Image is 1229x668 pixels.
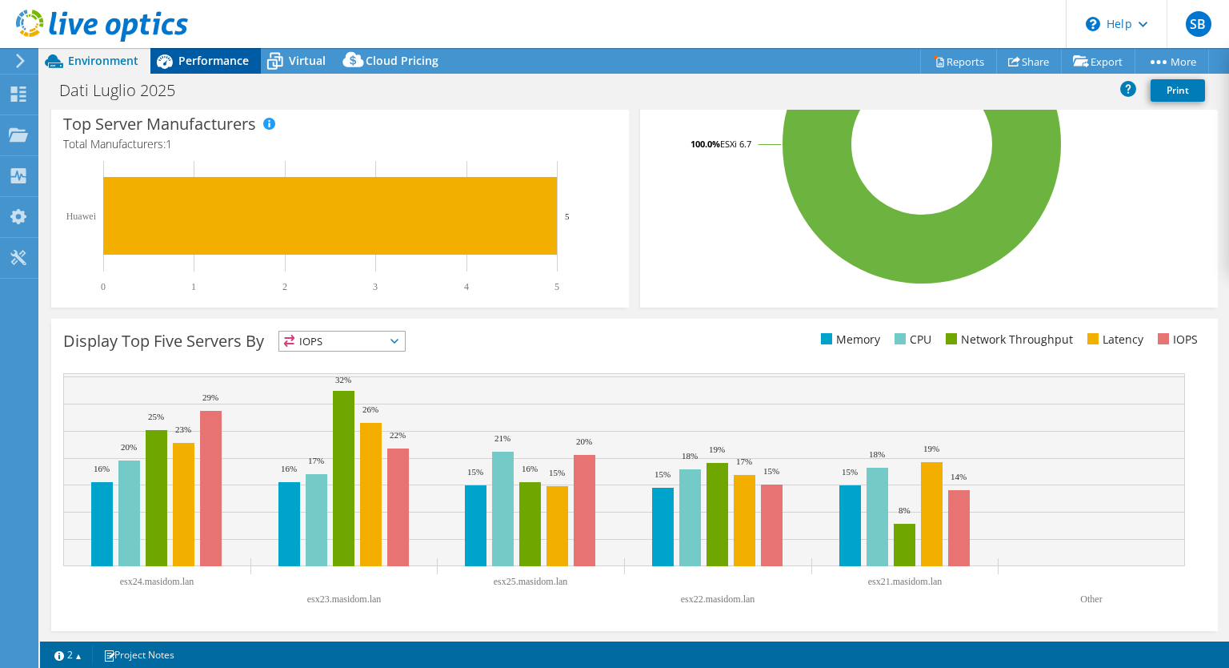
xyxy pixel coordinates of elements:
h3: Top Server Manufacturers [63,115,256,133]
a: 2 [43,645,93,665]
span: Virtual [289,53,326,68]
tspan: 100.0% [691,138,720,150]
text: 23% [175,425,191,434]
span: IOPS [279,332,405,351]
text: 15% [549,468,565,477]
li: Latency [1083,331,1143,348]
text: 15% [655,469,671,479]
text: 5 [565,211,570,221]
a: Export [1061,49,1135,74]
text: 4 [464,281,469,292]
text: 16% [281,464,297,473]
text: 25% [148,412,164,421]
text: 16% [522,464,538,473]
text: 2 [282,281,287,292]
text: 20% [576,437,592,446]
text: esx25.masidom.lan [494,576,568,587]
span: SB [1186,11,1211,37]
h1: Dati Luglio 2025 [52,82,200,99]
text: 18% [869,449,885,459]
text: 16% [94,464,110,473]
text: 1 [191,281,196,292]
text: 3 [373,281,378,292]
text: esx22.masidom.lan [681,594,755,605]
text: 5 [554,281,559,292]
text: 29% [202,392,218,402]
text: 21% [494,433,510,443]
text: 22% [390,430,406,440]
text: 15% [467,467,483,477]
h4: Total Manufacturers: [63,135,617,153]
a: Project Notes [92,645,186,665]
text: 8% [899,505,911,515]
text: esx24.masidom.lan [120,576,194,587]
text: 15% [842,467,858,477]
text: 19% [709,445,725,454]
li: Network Throughput [942,331,1073,348]
a: Share [996,49,1062,74]
text: 0 [101,281,106,292]
a: Print [1151,79,1205,102]
span: Environment [68,53,138,68]
text: esx21.masidom.lan [868,576,943,587]
tspan: ESXi 6.7 [720,138,751,150]
text: 26% [362,404,378,414]
li: CPU [891,331,931,348]
span: Performance [178,53,249,68]
span: Cloud Pricing [366,53,438,68]
text: Other [1080,594,1102,605]
svg: \n [1086,17,1100,31]
text: 17% [308,456,324,465]
text: 18% [682,451,698,461]
text: 17% [736,457,752,466]
li: Memory [817,331,880,348]
text: Huawei [66,211,97,222]
text: 15% [763,466,779,476]
li: IOPS [1154,331,1198,348]
text: 14% [951,472,967,481]
span: 1 [166,136,172,151]
text: 32% [335,375,351,384]
text: esx23.masidom.lan [307,594,382,605]
a: Reports [920,49,997,74]
text: 20% [121,442,137,452]
text: 19% [923,444,939,453]
a: More [1135,49,1209,74]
